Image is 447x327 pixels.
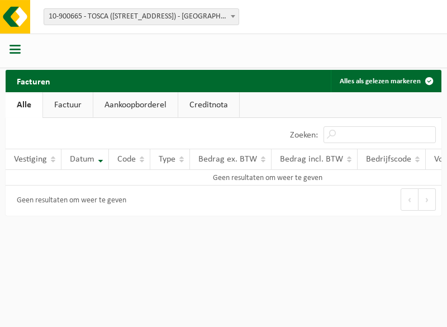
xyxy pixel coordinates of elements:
span: Type [159,155,175,164]
span: Bedrag ex. BTW [198,155,257,164]
span: Bedrag incl. BTW [280,155,343,164]
a: Alle [6,92,42,118]
a: Creditnota [178,92,239,118]
h2: Facturen [6,70,61,92]
span: 10-900665 - TOSCA (KANTOOR VLUCHTENBURG 11B) - AARTSELAAR [44,9,239,25]
span: Code [117,155,136,164]
button: Alles als gelezen markeren [331,70,440,92]
a: Aankoopborderel [93,92,178,118]
button: Previous [401,188,419,211]
label: Zoeken: [290,131,318,140]
button: Next [419,188,436,211]
div: Geen resultaten om weer te geven [11,191,126,210]
span: Datum [70,155,94,164]
span: 10-900665 - TOSCA (KANTOOR VLUCHTENBURG 11B) - AARTSELAAR [44,8,239,25]
span: Bedrijfscode [366,155,411,164]
span: Vestiging [14,155,47,164]
a: Factuur [43,92,93,118]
